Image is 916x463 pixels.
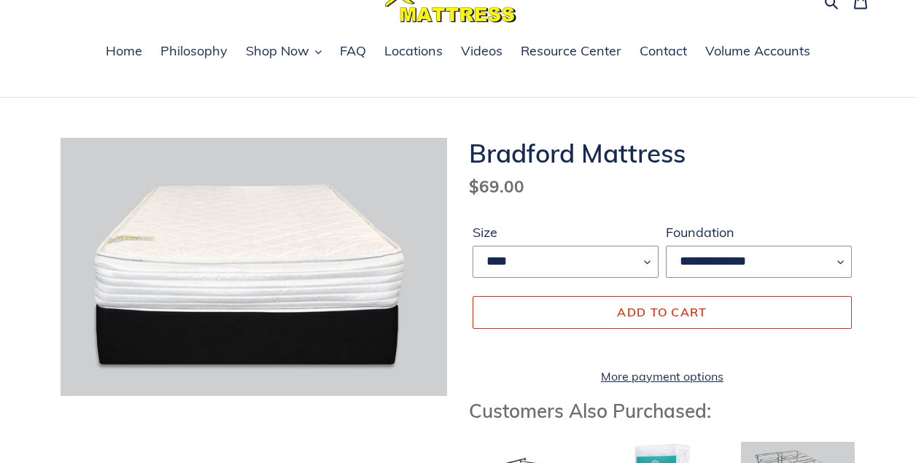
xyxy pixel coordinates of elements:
label: Foundation [666,222,852,242]
span: Shop Now [246,42,309,60]
a: Home [98,41,150,63]
button: Shop Now [238,41,329,63]
span: $69.00 [469,176,524,197]
a: FAQ [333,41,373,63]
a: Contact [632,41,694,63]
a: More payment options [473,367,852,385]
a: Resource Center [513,41,629,63]
a: Videos [454,41,510,63]
a: Locations [377,41,450,63]
label: Size [473,222,659,242]
span: FAQ [340,42,366,60]
button: Add to cart [473,296,852,328]
span: Volume Accounts [705,42,810,60]
span: Locations [384,42,443,60]
h3: Customers Also Purchased: [469,400,855,422]
span: Philosophy [160,42,228,60]
span: Home [106,42,142,60]
span: Add to cart [617,305,707,319]
h1: Bradford Mattress [469,138,855,168]
a: Philosophy [153,41,235,63]
span: Resource Center [521,42,621,60]
a: Volume Accounts [698,41,818,63]
span: Contact [640,42,687,60]
span: Videos [461,42,502,60]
